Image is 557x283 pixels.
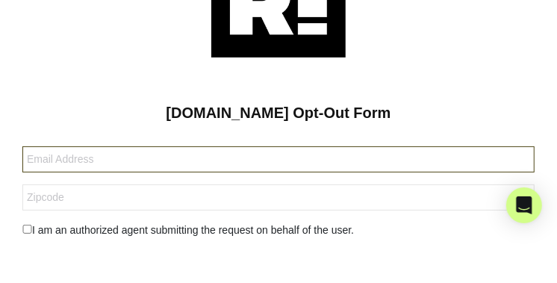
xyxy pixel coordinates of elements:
input: Zipcode [22,184,535,211]
div: Open Intercom Messenger [506,187,542,223]
input: Email Address [22,146,535,172]
div: I am an authorized agent submitting the request on behalf of the user. [11,223,546,238]
h1: [DOMAIN_NAME] Opt-Out Form [22,104,535,122]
